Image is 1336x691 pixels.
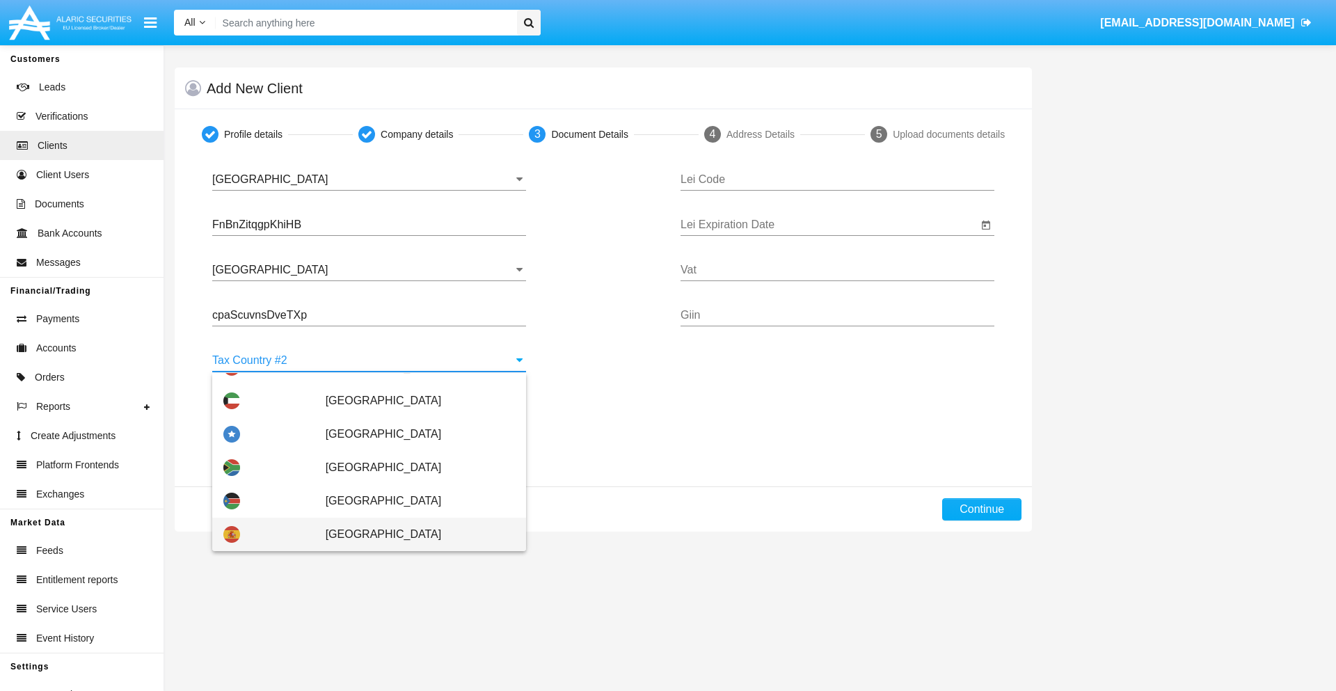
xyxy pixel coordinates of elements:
span: Accounts [36,341,77,356]
span: Platform Frontends [36,458,119,472]
input: Search [216,10,512,35]
span: Verifications [35,109,88,124]
span: Client Users [36,168,89,182]
span: 3 [534,128,541,140]
span: Clients [38,138,67,153]
span: [GEOGRAPHIC_DATA] [326,484,515,518]
span: Create Adjustments [31,429,116,443]
span: Leads [39,80,65,95]
span: 5 [876,128,882,140]
span: [GEOGRAPHIC_DATA] [326,518,515,551]
img: Logo image [7,2,134,43]
span: Messages [36,255,81,270]
span: Documents [35,197,84,212]
h5: Add New Client [207,83,303,94]
span: Exchanges [36,487,84,502]
span: Service Users [36,602,97,617]
span: 4 [710,128,716,140]
span: [EMAIL_ADDRESS][DOMAIN_NAME] [1100,17,1294,29]
span: [GEOGRAPHIC_DATA] [326,451,515,484]
span: Feeds [36,543,63,558]
a: [EMAIL_ADDRESS][DOMAIN_NAME] [1094,3,1319,42]
div: Upload documents details [893,127,1005,142]
span: Payments [36,312,79,326]
span: Entitlement reports [36,573,118,587]
div: Profile details [224,127,283,142]
span: [GEOGRAPHIC_DATA] [326,384,515,418]
button: Continue [942,498,1021,521]
span: Reports [36,399,70,414]
div: Document Details [551,127,628,142]
a: All [174,15,216,30]
span: Event History [36,631,94,646]
span: Bank Accounts [38,226,102,241]
div: Company details [381,127,453,142]
span: Orders [35,370,65,385]
div: Address Details [726,127,795,142]
span: [GEOGRAPHIC_DATA] [326,418,515,451]
span: All [184,17,196,28]
button: Open calendar [978,217,994,234]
